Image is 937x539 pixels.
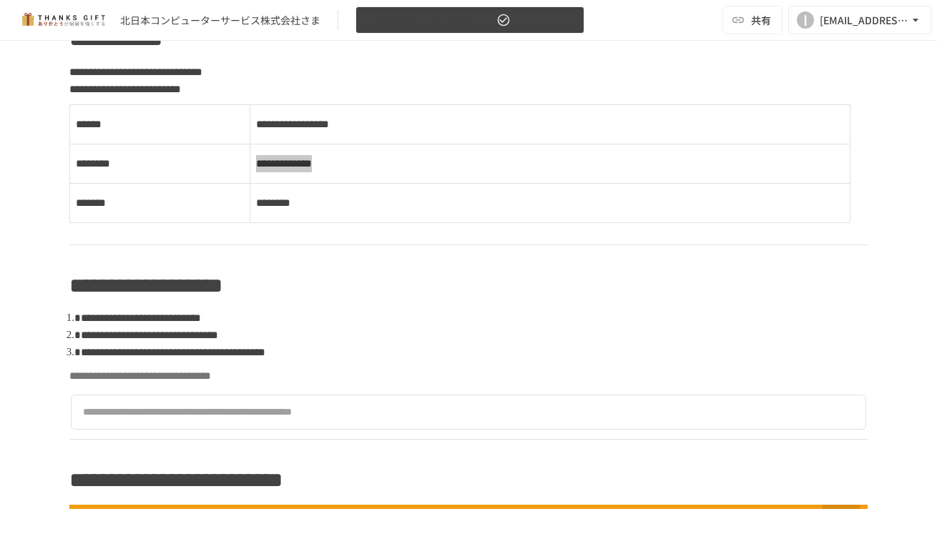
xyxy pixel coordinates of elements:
[365,11,494,29] span: 【2025年9月】納品用ページ
[17,9,109,31] img: mMP1OxWUAhQbsRWCurg7vIHe5HqDpP7qZo7fRoNLXQh
[722,6,783,34] button: 共有
[788,6,931,34] button: I[EMAIL_ADDRESS][DOMAIN_NAME]
[797,11,814,29] div: I
[120,13,320,28] div: 北日本コンピューターサービス株式会社さま
[751,12,771,28] span: 共有
[355,6,584,34] button: 【2025年9月】納品用ページ
[820,11,908,29] div: [EMAIL_ADDRESS][DOMAIN_NAME]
